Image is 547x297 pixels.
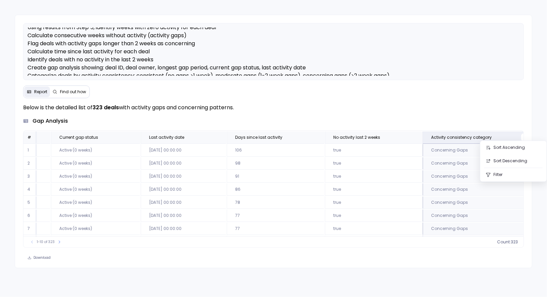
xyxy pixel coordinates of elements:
td: true [325,170,422,183]
span: Days since last activity [235,135,282,140]
span: Activity consistency category [431,135,492,140]
td: Concerning Gaps [423,170,534,183]
td: true [325,183,422,196]
td: Active (0 weeks) [51,196,140,209]
td: [DATE] 00:00:00 [141,210,226,222]
td: Concerning Gaps [423,196,534,209]
td: 2 [23,157,37,170]
td: Active (0 weeks) [51,157,140,170]
td: true [325,196,422,209]
td: true [325,144,422,157]
strong: 323 deals [92,104,119,111]
td: 77 [227,236,324,248]
span: Report [34,89,47,95]
td: 106 [227,144,324,157]
span: No activity last 2 weeks [333,135,380,140]
span: gap analysis [32,117,68,125]
span: Current gap status [59,135,98,140]
button: Filter [480,168,547,181]
td: Concerning Gaps [423,183,534,196]
td: 8 [23,236,37,248]
span: Step 6 → Identify deals with activity gaps and flag concerning patterns Using results from Step 5... [27,15,390,79]
td: [DATE] 00:00:00 [141,223,226,235]
button: Sort Ascending [480,141,547,154]
td: 1 [23,144,37,157]
span: 323 [511,239,518,245]
td: 4 [23,183,37,196]
td: 6 [23,210,37,222]
button: Find out how [50,86,89,97]
span: # [27,134,31,140]
td: Concerning Gaps [423,157,534,170]
td: true [325,223,422,235]
td: Concerning Gaps [423,210,534,222]
td: 3 [23,170,37,183]
button: Report [24,86,50,97]
td: 91 [227,170,324,183]
td: Concerning Gaps [423,144,534,157]
td: 77 [227,223,324,235]
td: Active (0 weeks) [51,170,140,183]
td: [DATE] 00:00:00 [141,157,226,170]
span: Last activity date [149,135,184,140]
td: [DATE] 00:00:00 [141,183,226,196]
td: true [325,210,422,222]
td: 78 [227,196,324,209]
td: Active (0 weeks) [51,210,140,222]
td: 7 [23,223,37,235]
span: count : [497,239,511,245]
td: 5 [23,196,37,209]
span: Find out how [60,89,86,95]
td: true [325,236,422,248]
p: Below is the detailed list of with activity gaps and concerning patterns. [23,104,524,112]
td: [DATE] 00:00:00 [141,144,226,157]
td: [DATE] 00:00:00 [141,170,226,183]
td: Active (0 weeks) [51,223,140,235]
td: [DATE] 00:00:00 [141,236,226,248]
td: [DATE] 00:00:00 [141,196,226,209]
td: 77 [227,210,324,222]
span: Download [33,255,51,260]
span: 1-10 of 323 [37,239,55,245]
td: 98 [227,157,324,170]
td: Concerning Gaps [423,223,534,235]
button: Download [23,253,55,262]
td: Active (0 weeks) [51,236,140,248]
td: true [325,157,422,170]
td: 86 [227,183,324,196]
td: Active (0 weeks) [51,183,140,196]
td: Active (0 weeks) [51,144,140,157]
td: Concerning Gaps [423,236,534,248]
button: Sort Descending [480,154,547,168]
